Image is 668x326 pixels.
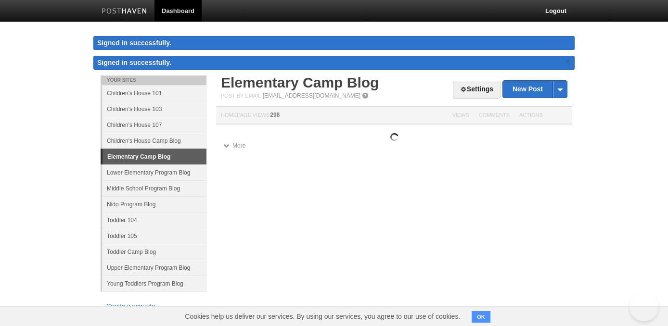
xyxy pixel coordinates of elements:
[102,244,206,260] a: Toddler Camp Blog
[106,301,201,312] a: Create a new site
[102,101,206,117] a: Children's House 103
[102,212,206,228] a: Toddler 104
[103,149,206,164] a: Elementary Camp Blog
[503,81,567,98] a: New Post
[102,8,147,15] img: Posthaven-bar
[453,81,501,99] a: Settings
[390,133,398,141] img: loading.gif
[270,112,280,118] span: 298
[474,107,514,125] th: Comments
[472,311,490,323] button: OK
[629,292,658,321] iframe: Help Scout Beacon - Open
[102,196,206,212] a: Nido Program Blog
[101,75,206,85] li: Your Sites
[102,260,206,276] a: Upper Elementary Program Blog
[216,107,447,125] th: Homepage Views
[102,117,206,133] a: Children's House 107
[263,92,360,99] a: [EMAIL_ADDRESS][DOMAIN_NAME]
[102,228,206,244] a: Toddler 105
[564,56,572,68] a: ×
[221,75,379,90] a: Elementary Camp Blog
[102,85,206,101] a: Children's House 101
[93,36,575,50] div: Signed in successfully.
[221,93,261,99] span: Post by Email
[175,307,470,326] span: Cookies help us deliver our services. By using our services, you agree to our use of cookies.
[102,133,206,149] a: Children's House Camp Blog
[97,59,171,66] span: Signed in successfully.
[102,164,206,180] a: Lower Elementary Program Blog
[514,107,572,125] th: Actions
[447,107,474,125] th: Views
[102,276,206,291] a: Young Toddlers Program Blog
[223,142,245,149] a: More
[102,180,206,196] a: Middle School Program Blog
